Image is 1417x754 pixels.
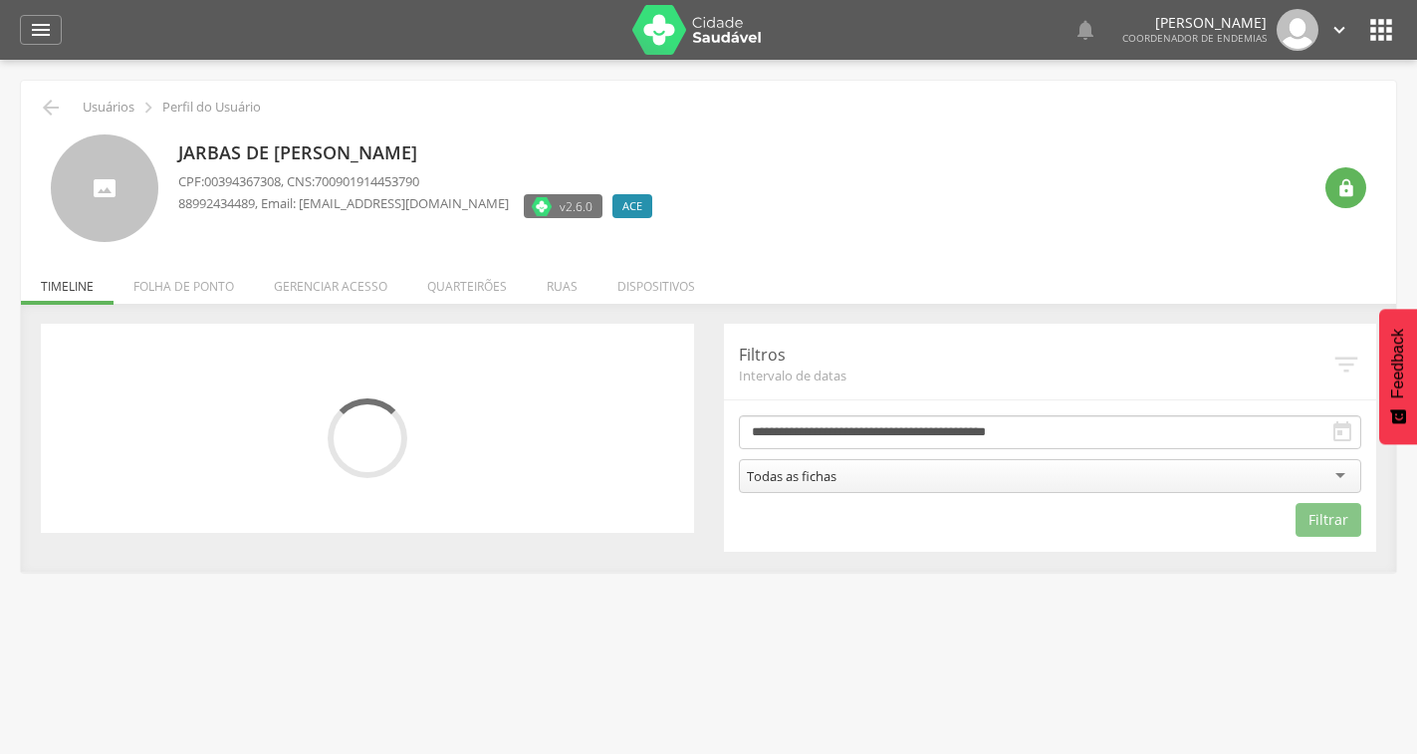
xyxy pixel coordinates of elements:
[407,258,527,305] li: Quarteirões
[20,15,62,45] a: 
[597,258,715,305] li: Dispositivos
[524,194,602,218] label: Versão do aplicativo
[1122,31,1267,45] span: Coordenador de Endemias
[178,140,662,166] p: Jarbas de [PERSON_NAME]
[1331,350,1361,379] i: 
[178,194,509,213] p: , Email: [EMAIL_ADDRESS][DOMAIN_NAME]
[1365,14,1397,46] i: 
[83,100,134,116] p: Usuários
[1336,178,1356,198] i: 
[1073,9,1097,51] a: 
[1330,420,1354,444] i: 
[1389,329,1407,398] span: Feedback
[622,198,642,214] span: ACE
[1296,503,1361,537] button: Filtrar
[1073,18,1097,42] i: 
[739,367,1332,384] span: Intervalo de datas
[560,196,592,216] span: v2.6.0
[178,194,255,212] span: 88992434489
[254,258,407,305] li: Gerenciar acesso
[1122,16,1267,30] p: [PERSON_NAME]
[1379,309,1417,444] button: Feedback - Mostrar pesquisa
[527,258,597,305] li: Ruas
[162,100,261,116] p: Perfil do Usuário
[114,258,254,305] li: Folha de ponto
[1328,19,1350,41] i: 
[1325,167,1366,208] div: Resetar senha
[137,97,159,119] i: 
[204,172,281,190] span: 00394367308
[178,172,662,191] p: CPF: , CNS:
[739,344,1332,367] p: Filtros
[29,18,53,42] i: 
[39,96,63,120] i: Voltar
[1328,9,1350,51] a: 
[315,172,419,190] span: 700901914453790
[747,467,836,485] div: Todas as fichas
